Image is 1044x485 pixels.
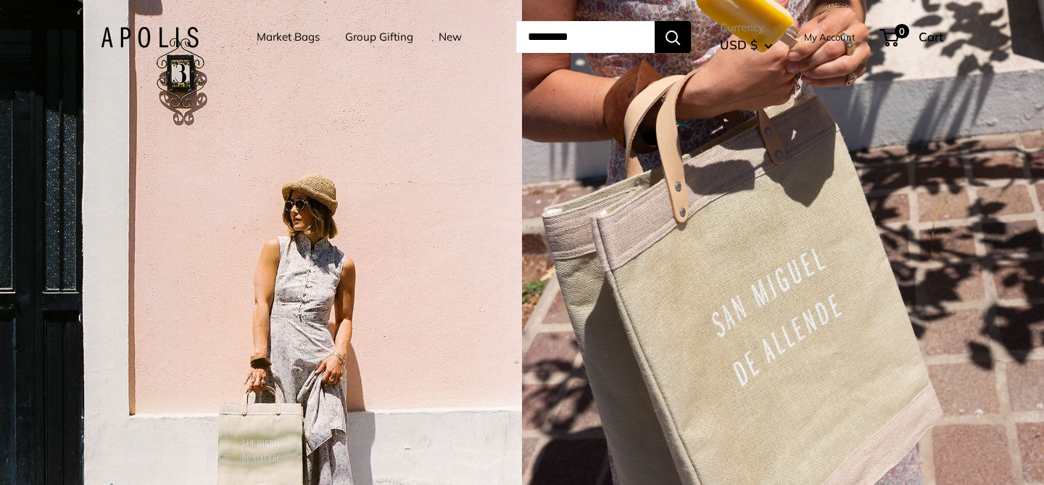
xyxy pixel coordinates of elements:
[881,25,943,49] a: 0 Cart
[439,27,462,47] a: New
[919,29,943,44] span: Cart
[257,27,320,47] a: Market Bags
[720,17,773,38] span: Currency
[516,21,655,53] input: Search...
[345,27,413,47] a: Group Gifting
[720,33,773,57] button: USD $
[804,28,855,46] a: My Account
[101,27,199,48] img: Apolis
[655,21,691,53] button: Search
[895,24,909,38] span: 0
[720,37,758,52] span: USD $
